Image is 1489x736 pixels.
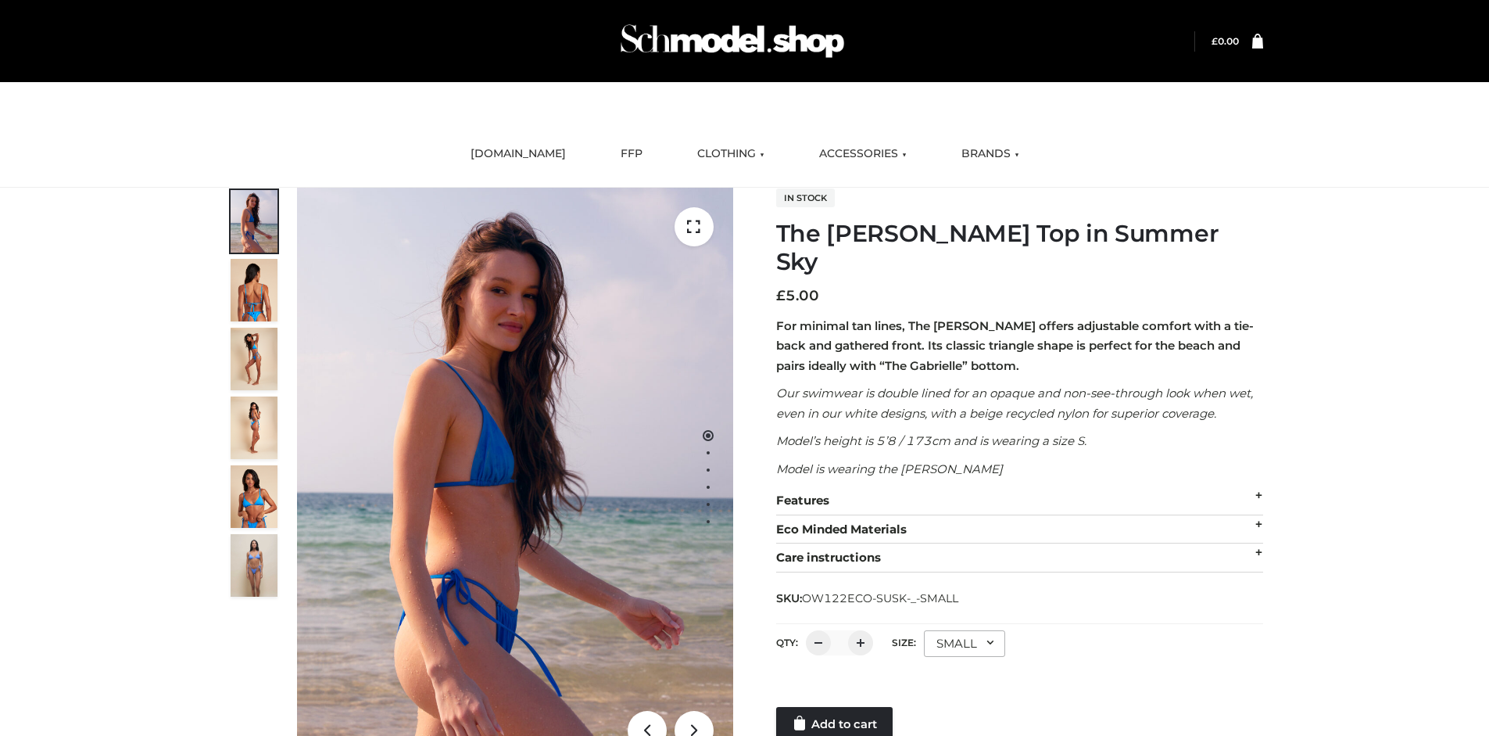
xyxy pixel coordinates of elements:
[1212,35,1239,47] a: £0.00
[615,10,850,72] img: Schmodel Admin 964
[776,637,798,648] label: QTY:
[231,397,277,459] img: 3.Alex-top_CN-1-1-2.jpg
[776,486,1263,515] div: Features
[924,630,1005,657] div: SMALL
[776,188,835,207] span: In stock
[776,433,1086,448] em: Model’s height is 5’8 / 173cm and is wearing a size S.
[609,137,654,171] a: FFP
[459,137,578,171] a: [DOMAIN_NAME]
[776,287,819,304] bdi: 5.00
[776,220,1263,276] h1: The [PERSON_NAME] Top in Summer Sky
[231,259,277,321] img: 5.Alex-top_CN-1-1_1-1.jpg
[231,534,277,597] img: SSVC.jpg
[950,137,1031,171] a: BRANDS
[1212,35,1239,47] bdi: 0.00
[776,544,1263,573] div: Care instructions
[1212,35,1218,47] span: £
[231,465,277,528] img: 2.Alex-top_CN-1-1-2.jpg
[807,137,918,171] a: ACCESSORIES
[231,190,277,253] img: 1.Alex-top_SS-1_4464b1e7-c2c9-4e4b-a62c-58381cd673c0-1.jpg
[231,328,277,390] img: 4.Alex-top_CN-1-1-2.jpg
[776,287,786,304] span: £
[776,589,960,608] span: SKU:
[892,637,916,648] label: Size:
[776,386,1253,421] em: Our swimwear is double lined for an opaque and non-see-through look when wet, even in our white d...
[776,318,1254,373] strong: For minimal tan lines, The [PERSON_NAME] offers adjustable comfort with a tie-back and gathered f...
[802,591,958,605] span: OW122ECO-SUSK-_-SMALL
[776,515,1263,544] div: Eco Minded Materials
[776,461,1003,476] em: Model is wearing the [PERSON_NAME]
[685,137,776,171] a: CLOTHING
